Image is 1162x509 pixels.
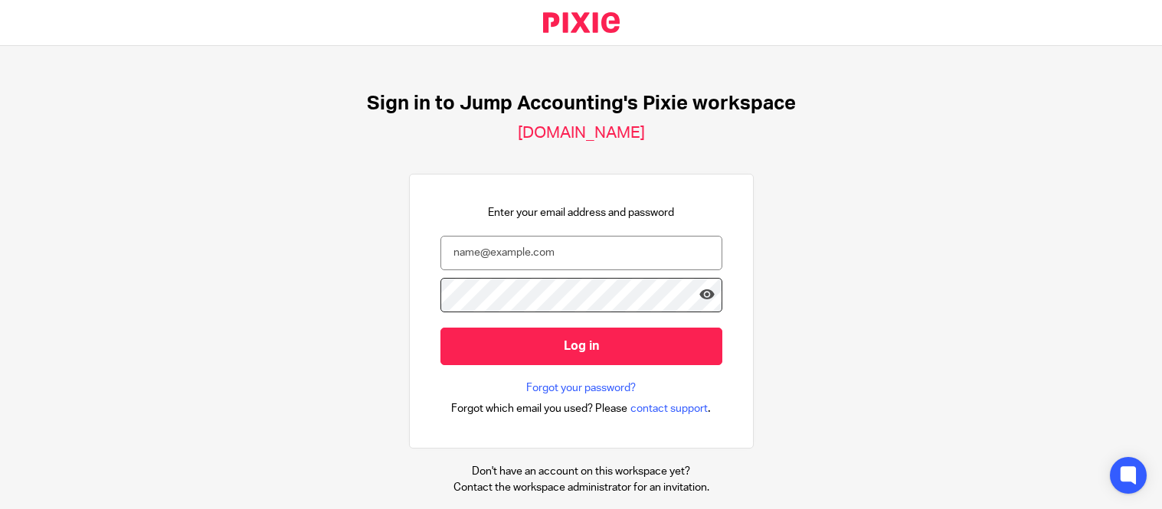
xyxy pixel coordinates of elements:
span: contact support [630,401,708,416]
h2: [DOMAIN_NAME] [518,123,645,143]
p: Enter your email address and password [488,205,674,220]
p: Don't have an account on this workspace yet? [453,464,709,479]
p: Contact the workspace administrator for an invitation. [453,480,709,495]
div: . [451,400,711,417]
a: Forgot your password? [526,380,636,396]
span: Forgot which email you used? Please [451,401,627,416]
h1: Sign in to Jump Accounting's Pixie workspace [367,92,796,116]
input: Log in [440,328,722,365]
input: name@example.com [440,236,722,270]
